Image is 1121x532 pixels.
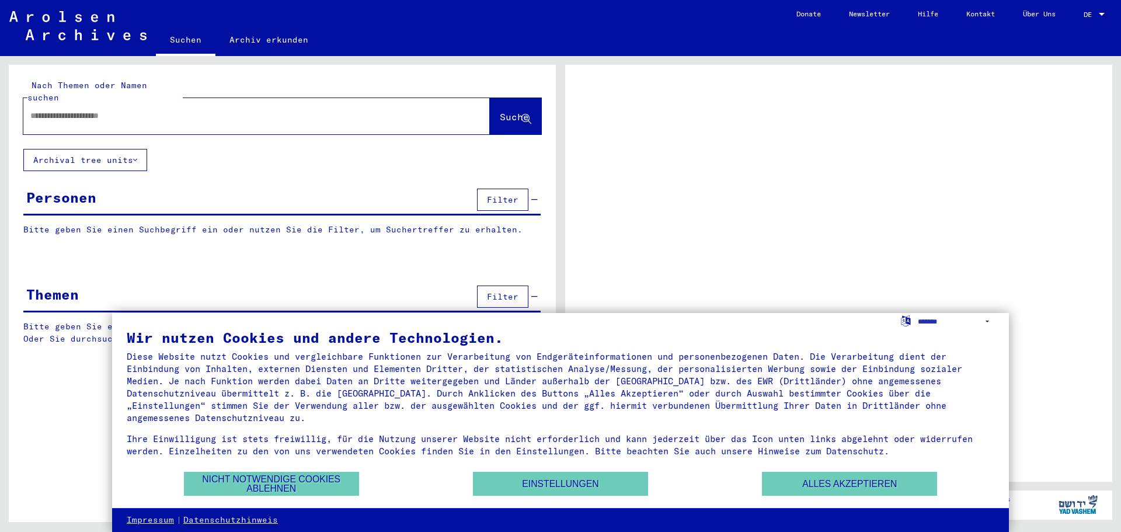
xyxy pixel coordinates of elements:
button: Filter [477,286,528,308]
a: Archiv erkunden [215,26,322,54]
button: Archival tree units [23,149,147,171]
p: Bitte geben Sie einen Suchbegriff ein oder nutzen Sie die Filter, um Suchertreffer zu erhalten. O... [23,321,541,345]
img: Arolsen_neg.svg [9,11,147,40]
p: Bitte geben Sie einen Suchbegriff ein oder nutzen Sie die Filter, um Suchertreffer zu erhalten. [23,224,541,236]
div: Personen [26,187,96,208]
button: Suche [490,98,541,134]
button: Filter [477,189,528,211]
select: Sprache auswählen [918,313,994,330]
a: Impressum [127,514,174,526]
div: Diese Website nutzt Cookies und vergleichbare Funktionen zur Verarbeitung von Endgeräteinformatio... [127,350,994,424]
button: Alles akzeptieren [762,472,937,496]
img: yv_logo.png [1056,490,1100,519]
span: Filter [487,194,518,205]
span: DE [1084,11,1096,19]
span: Filter [487,291,518,302]
button: Einstellungen [473,472,648,496]
a: Datenschutzhinweis [183,514,278,526]
span: Suche [500,111,529,123]
div: Themen [26,284,79,305]
div: Wir nutzen Cookies und andere Technologien. [127,331,994,345]
mat-label: Nach Themen oder Namen suchen [27,80,147,103]
label: Sprache auswählen [900,315,912,326]
div: Ihre Einwilligung ist stets freiwillig, für die Nutzung unserer Website nicht erforderlich und ka... [127,433,994,457]
button: Nicht notwendige Cookies ablehnen [184,472,359,496]
a: Suchen [156,26,215,56]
